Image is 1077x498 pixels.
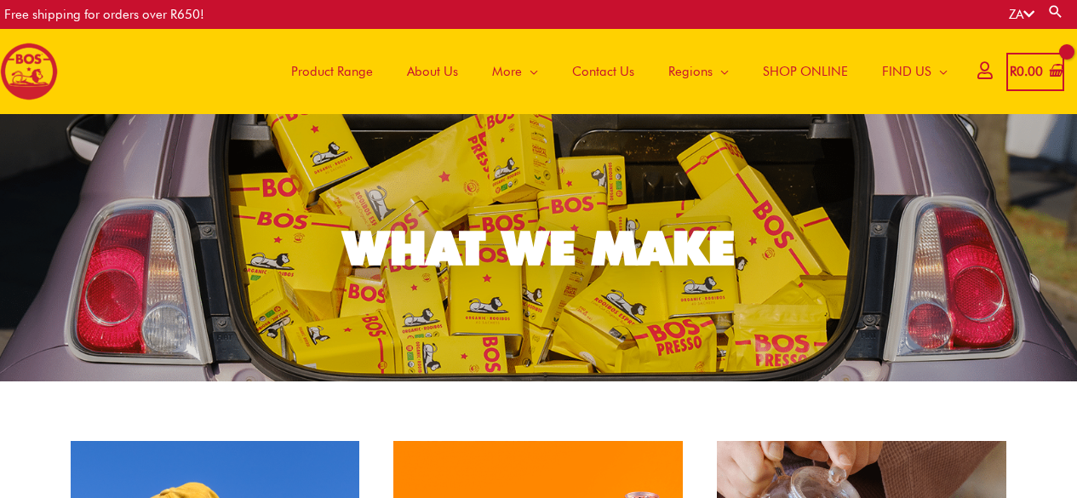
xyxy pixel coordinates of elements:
[274,29,390,114] a: Product Range
[572,46,634,97] span: Contact Us
[651,29,746,114] a: Regions
[763,46,848,97] span: SHOP ONLINE
[746,29,865,114] a: SHOP ONLINE
[343,225,735,272] div: WHAT WE MAKE
[407,46,458,97] span: About Us
[555,29,651,114] a: Contact Us
[882,46,931,97] span: FIND US
[291,46,373,97] span: Product Range
[390,29,475,114] a: About Us
[261,29,965,114] nav: Site Navigation
[1047,3,1064,20] a: Search button
[492,46,522,97] span: More
[1009,7,1034,22] a: ZA
[475,29,555,114] a: More
[1006,53,1064,91] a: View Shopping Cart, empty
[1010,64,1017,79] span: R
[668,46,713,97] span: Regions
[1010,64,1043,79] bdi: 0.00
